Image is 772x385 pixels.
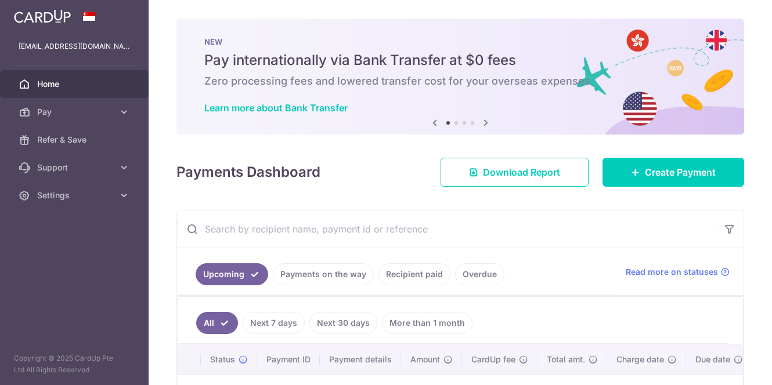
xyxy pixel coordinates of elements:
span: Total amt. [547,354,585,365]
span: Pay [37,106,114,118]
iframe: Opens a widget where you can find more information [697,350,760,379]
p: NEW [204,37,716,46]
span: Download Report [483,165,560,179]
span: Refer & Save [37,134,114,146]
input: Search by recipient name, payment id or reference [177,210,716,248]
img: Bank transfer banner [176,19,744,135]
span: Support [37,162,114,173]
a: Read more on statuses [626,266,730,278]
h5: Pay internationally via Bank Transfer at $0 fees [204,51,716,70]
h6: Zero processing fees and lowered transfer cost for your overseas expenses [204,74,716,88]
a: All [196,312,238,334]
th: Payment ID [257,344,320,375]
span: Status [210,354,235,365]
a: Recipient paid [378,263,450,285]
span: Charge date [616,354,664,365]
a: Create Payment [603,158,744,187]
span: Home [37,78,114,90]
span: Settings [37,190,114,201]
span: Read more on statuses [626,266,718,278]
h4: Payments Dashboard [176,162,320,183]
img: CardUp [14,9,71,23]
a: Next 7 days [243,312,305,334]
span: Create Payment [645,165,716,179]
span: Amount [410,354,440,365]
span: Due date [695,354,730,365]
a: Upcoming [196,263,268,285]
a: Overdue [455,263,504,285]
th: Payment details [320,344,401,375]
a: Download Report [441,158,589,187]
a: Learn more about Bank Transfer [204,102,348,114]
a: More than 1 month [382,312,472,334]
span: CardUp fee [471,354,515,365]
p: [EMAIL_ADDRESS][DOMAIN_NAME] [19,41,130,52]
a: Payments on the way [273,263,374,285]
a: Next 30 days [309,312,377,334]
